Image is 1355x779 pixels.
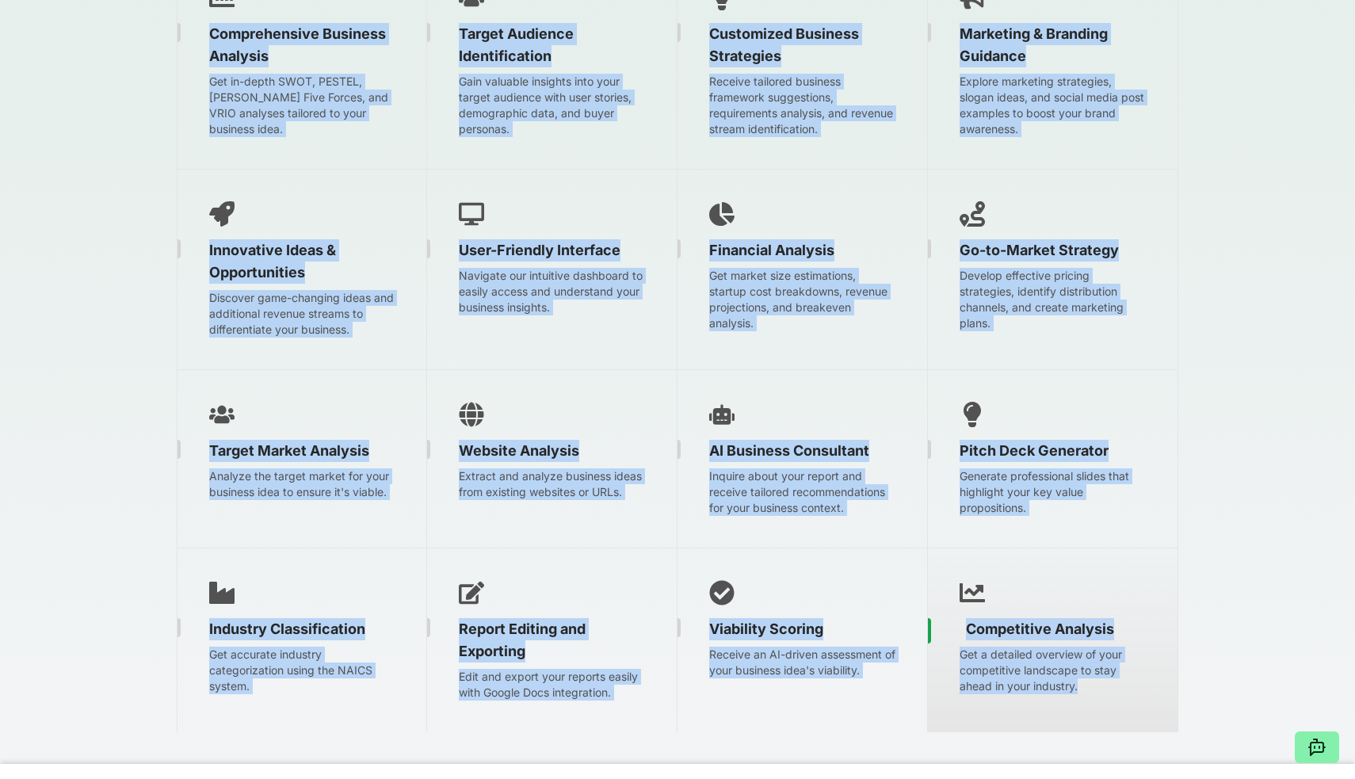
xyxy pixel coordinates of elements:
[209,23,395,67] span: Comprehensive Business Analysis
[177,290,426,338] p: Discover game-changing ideas and additional revenue streams to differentiate your business.
[709,440,869,462] span: AI Business Consultant
[177,74,426,137] p: Get in-depth SWOT, PESTEL, [PERSON_NAME] Five Forces, and VRIO analyses tailored to your business...
[928,468,1178,516] p: Generate professional slides that highlight your key value propositions.
[459,618,645,663] span: Report Editing and Exporting
[427,468,677,500] p: Extract and analyze business ideas from existing websites or URLs.
[960,23,1146,67] span: Marketing & Branding Guidance
[677,647,927,678] p: Receive an AI-driven assessment of your business idea's viability.
[709,23,895,67] span: Customized Business Strategies
[209,440,369,462] span: Target Market Analysis
[209,618,365,640] span: Industry Classification
[209,239,395,284] span: Innovative Ideas & Opportunities
[966,618,1114,640] span: Competitive Analysis
[459,23,645,67] span: Target Audience Identification
[928,647,1178,694] p: Get a detailed overview of your competitive landscape to stay ahead in your industry.
[427,74,677,137] p: Gain valuable insights into your target audience with user stories, demographic data, and buyer p...
[677,468,927,516] p: Inquire about your report and receive tailored recommendations for your business context.
[177,468,426,500] p: Analyze the target market for your business idea to ensure it's viable.
[427,669,677,701] p: Edit and export your reports easily with Google Docs integration.
[177,647,426,694] p: Get accurate industry categorization using the NAICS system.
[709,618,823,640] span: Viability Scoring
[459,440,579,462] span: Website Analysis
[928,268,1178,331] p: Develop effective pricing strategies, identify distribution channels, and create marketing plans.
[928,74,1178,137] p: Explore marketing strategies, slogan ideas, and social media post examples to boost your brand aw...
[960,239,1119,262] span: Go-to-Market Strategy
[427,268,677,315] p: Navigate our intuitive dashboard to easily access and understand your business insights.
[677,74,927,137] p: Receive tailored business framework suggestions, requirements analysis, and revenue stream identi...
[709,239,834,262] span: Financial Analysis
[960,440,1109,462] span: Pitch Deck Generator
[677,268,927,331] p: Get market size estimations, startup cost breakdowns, revenue projections, and breakeven analysis.
[459,239,620,262] span: User-Friendly Interface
